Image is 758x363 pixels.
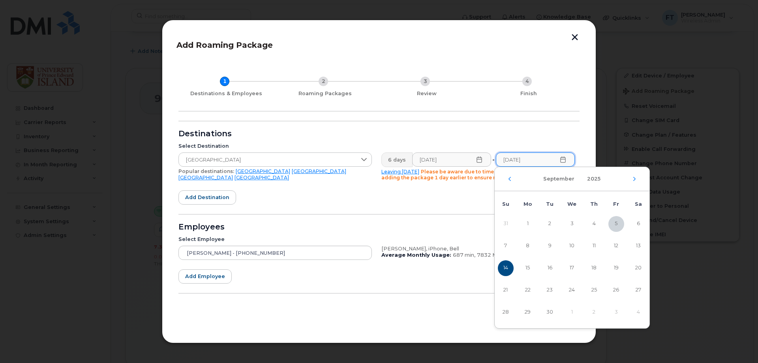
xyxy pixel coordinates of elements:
span: 29 [520,305,536,320]
span: 18 [586,260,602,276]
td: 21 [495,279,517,301]
span: 25 [586,282,602,298]
div: Roaming Packages [277,90,373,97]
span: We [567,201,576,207]
span: Mo [523,201,532,207]
td: 3 [605,301,627,324]
td: 2 [583,301,605,324]
span: 14 [498,260,514,276]
td: 23 [539,279,561,301]
td: 27 [627,279,649,301]
span: Add destination [185,194,229,201]
b: Average Monthly Usage: [381,252,451,258]
span: 30 [542,305,558,320]
button: Choose Year [582,172,605,186]
a: [GEOGRAPHIC_DATA] [292,168,346,174]
td: 2 [539,213,561,235]
td: 4 [627,301,649,324]
span: 17 [564,260,580,276]
td: 6 [627,213,649,235]
td: 13 [627,235,649,257]
td: 4 [583,213,605,235]
span: 3 [564,216,580,232]
a: [GEOGRAPHIC_DATA] [235,175,289,181]
span: Add Roaming Package [176,40,273,50]
span: 12 [608,238,624,254]
td: 5 [605,213,627,235]
td: 16 [539,257,561,279]
td: 1 [561,301,583,324]
td: 31 [495,213,517,235]
span: 22 [520,282,536,298]
td: 7 [495,235,517,257]
input: Please fill out this field [412,152,491,167]
div: Employees [178,224,580,230]
span: Add employee [185,273,225,280]
td: 12 [605,235,627,257]
span: 9 [542,238,558,254]
a: Leaving [DATE] [381,169,419,175]
td: 1 [517,213,539,235]
span: 28 [498,305,514,320]
span: 26 [608,282,624,298]
td: 30 [539,301,561,324]
td: 28 [495,301,517,324]
td: 20 [627,257,649,279]
span: 16 [542,260,558,276]
span: Th [590,201,598,207]
span: 27 [630,282,646,298]
td: 24 [561,279,583,301]
span: Popular destinations: [178,168,234,174]
span: United Kingdom [179,153,356,167]
div: Review [379,90,475,97]
button: Add employee [178,269,232,284]
div: 3 [420,77,430,86]
span: 15 [520,260,536,276]
button: Choose Month [538,172,579,186]
div: 4 [522,77,532,86]
div: 2 [319,77,328,86]
input: Please fill out this field [496,152,575,167]
span: Fr [613,201,619,207]
span: 4 [586,216,602,232]
span: 10 [564,238,580,254]
span: 20 [630,260,646,276]
span: 1 [520,216,536,232]
div: Destinations [178,131,580,137]
td: 15 [517,257,539,279]
span: 24 [564,282,580,298]
a: [GEOGRAPHIC_DATA] [236,168,290,174]
span: 23 [542,282,558,298]
a: [GEOGRAPHIC_DATA] [178,175,233,181]
span: Sa [635,201,642,207]
td: 9 [539,235,561,257]
td: 29 [517,301,539,324]
td: 11 [583,235,605,257]
span: Tu [546,201,553,207]
button: Next Month [632,177,637,181]
span: 7 [498,238,514,254]
td: 3 [561,213,583,235]
div: Select Destination [178,143,372,149]
td: 8 [517,235,539,257]
span: 2 [542,216,558,232]
td: 22 [517,279,539,301]
span: 11 [586,238,602,254]
td: 25 [583,279,605,301]
div: Finish [481,90,576,97]
button: Add destination [178,190,236,205]
span: 19 [608,260,624,276]
div: Choose Date [494,167,650,328]
td: 26 [605,279,627,301]
span: 5 [608,216,624,232]
span: Su [502,201,509,207]
span: Please be aware due to time differences we recommend adding the package 1 day earlier to ensure n... [381,169,566,181]
td: 18 [583,257,605,279]
span: 21 [498,282,514,298]
span: 8 [520,238,536,254]
span: 6 [630,216,646,232]
div: [PERSON_NAME], iPhone, Bell [381,246,575,252]
button: Previous Month [507,177,512,181]
td: 10 [561,235,583,257]
span: 13 [630,238,646,254]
